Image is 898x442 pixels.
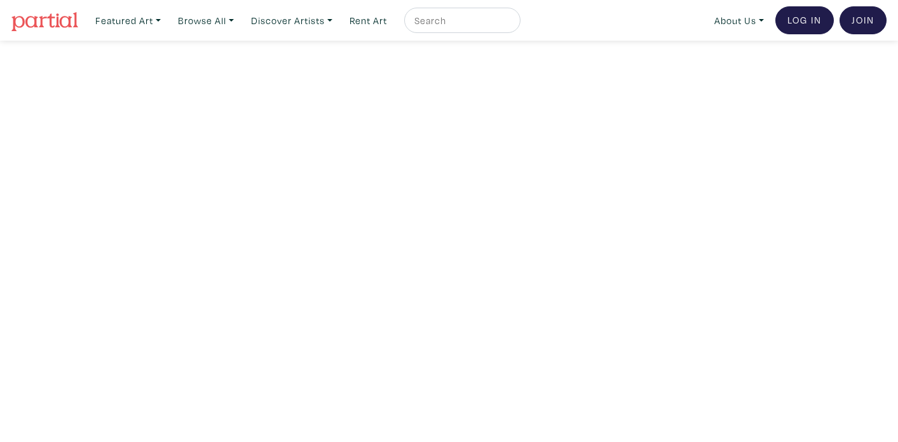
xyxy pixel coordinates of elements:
[775,6,834,34] a: Log In
[90,8,167,34] a: Featured Art
[840,6,887,34] a: Join
[245,8,338,34] a: Discover Artists
[172,8,240,34] a: Browse All
[709,8,770,34] a: About Us
[413,13,508,29] input: Search
[344,8,393,34] a: Rent Art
